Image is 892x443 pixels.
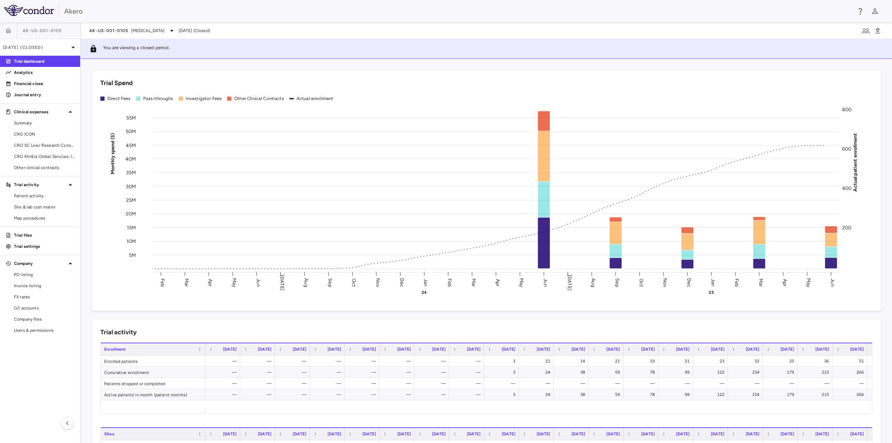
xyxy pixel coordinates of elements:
span: CRO SC Liver Research Consortium LLC [14,142,75,148]
img: logo-full-BYUhSk78.svg [4,5,54,16]
p: Clinical expenses [14,109,66,115]
div: — [455,378,480,389]
div: Akero [64,6,852,16]
span: Map procedures [14,215,75,221]
tspan: 35M [126,170,136,176]
span: [DATE] [293,431,306,436]
text: Apr [782,278,788,286]
p: Analytics [14,69,75,76]
span: [DATE] [711,347,724,352]
text: Oct [638,278,644,287]
div: — [212,378,237,389]
span: [DATE] [815,431,829,436]
text: Oct [351,278,357,287]
text: Mar [471,278,477,287]
span: AK-US-001-0105 [23,28,62,33]
div: 215 [804,389,829,400]
text: Jun [830,278,836,287]
span: [DATE] [223,347,237,352]
div: 51 [839,356,864,367]
div: — [595,378,620,389]
div: 19 [630,356,655,367]
div: 36 [804,356,829,367]
div: — [455,389,480,400]
span: [DATE] [432,347,446,352]
div: — [316,367,341,378]
div: — [351,378,376,389]
div: Other Clinical Contracts [234,96,284,102]
div: — [734,378,759,389]
div: — [246,356,271,367]
div: 3 [490,367,515,378]
text: 24 [422,290,427,295]
div: — [316,356,341,367]
tspan: Monthly spend ($) [110,133,116,174]
text: May [518,278,524,287]
div: 215 [804,367,829,378]
span: Invoice listing [14,283,75,289]
div: Active patients in month (patient months) [101,389,205,400]
span: [DATE] [641,431,655,436]
div: — [386,367,411,378]
span: [DATE] [502,347,515,352]
div: — [421,356,446,367]
text: Mar [184,278,190,287]
span: Site & lab cost matrix [14,204,75,210]
h6: Trial activity [100,328,137,337]
span: Patient activity [14,193,75,199]
span: Company files [14,316,75,322]
div: 122 [699,367,724,378]
text: 25 [709,290,714,295]
p: Trial dashboard [14,58,75,64]
div: — [421,378,446,389]
tspan: 800 [842,107,852,113]
span: [DATE] [850,347,864,352]
div: 23 [699,356,724,367]
text: Apr [207,278,213,286]
div: — [212,356,237,367]
text: Aug [590,278,596,287]
text: Jun [543,278,548,287]
tspan: 200 [842,225,851,231]
span: [DATE] [223,431,237,436]
div: — [281,378,306,389]
tspan: 40M [125,156,136,162]
text: [DATE] [279,275,285,291]
div: 38 [560,389,585,400]
text: Feb [447,278,453,287]
span: [DATE] [258,431,271,436]
div: 32 [734,356,759,367]
div: 24 [525,367,550,378]
span: [DATE] [328,431,341,436]
p: Trial settings [14,243,75,250]
tspan: 600 [842,146,851,152]
span: [DATE] [606,347,620,352]
span: [DATE] [746,431,759,436]
div: — [386,389,411,400]
span: [DATE] [467,347,480,352]
tspan: 55M [126,115,136,121]
span: PO listing [14,272,75,278]
div: 99 [664,389,690,400]
p: Journal entry [14,92,75,98]
span: FX rates [14,294,75,300]
tspan: 20M [126,211,136,217]
p: You are viewing a closed period. [103,45,170,53]
div: Patients dropped or completed [101,378,205,389]
text: Apr [495,278,501,286]
span: Enrollment [104,347,126,352]
h6: Trial Spend [100,78,133,88]
div: 179 [769,389,794,400]
div: 21 [664,356,690,367]
div: — [351,367,376,378]
div: — [316,378,341,389]
div: 59 [595,389,620,400]
div: — [386,378,411,389]
text: May [806,278,812,287]
div: — [421,389,446,400]
div: 154 [734,367,759,378]
span: [DATE] [606,431,620,436]
span: [DATE] [293,347,306,352]
text: Mar [758,278,764,287]
span: [DATE] [502,431,515,436]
